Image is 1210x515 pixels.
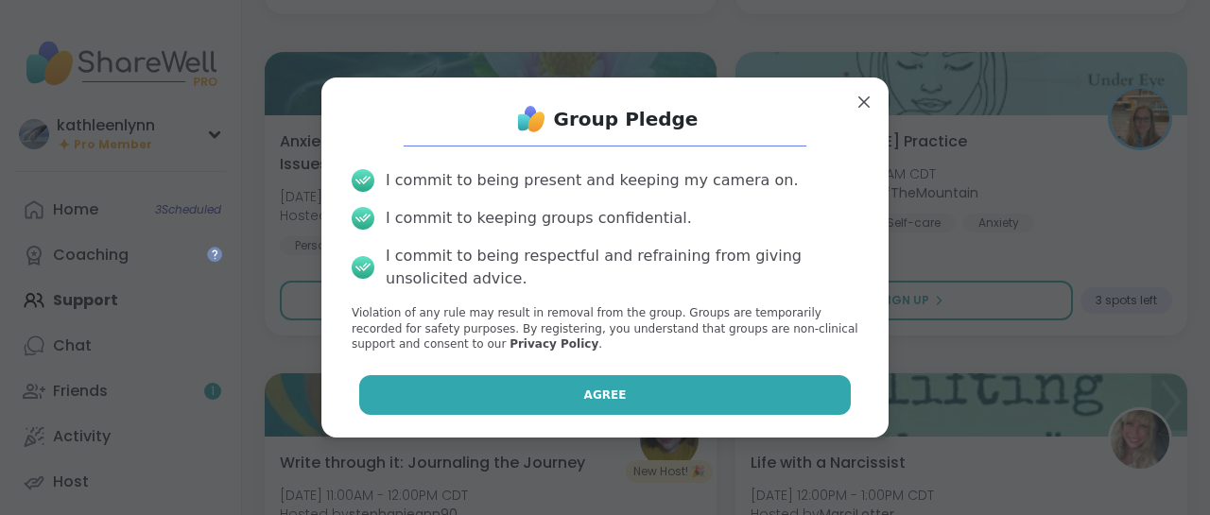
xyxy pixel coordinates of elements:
h1: Group Pledge [554,106,699,132]
a: Privacy Policy [510,337,598,351]
p: Violation of any rule may result in removal from the group. Groups are temporarily recorded for s... [352,305,858,352]
div: I commit to being present and keeping my camera on. [386,169,798,192]
div: I commit to keeping groups confidential. [386,207,692,230]
div: I commit to being respectful and refraining from giving unsolicited advice. [386,245,858,290]
img: ShareWell Logo [512,100,550,138]
button: Agree [359,375,852,415]
iframe: Spotlight [207,247,222,262]
span: Agree [584,386,627,403]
